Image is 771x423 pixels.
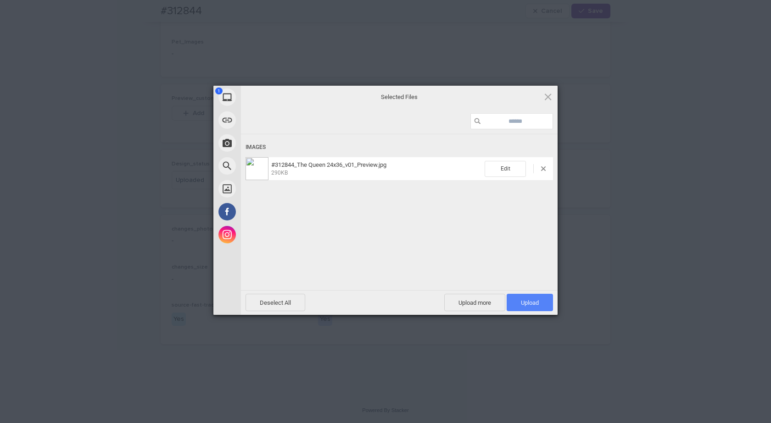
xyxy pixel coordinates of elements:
[246,294,305,311] span: Deselect All
[213,154,324,177] div: Web Search
[213,223,324,246] div: Instagram
[444,294,505,311] span: Upload more
[246,157,268,180] img: 506cb6bc-840d-43ae-adcc-6dcab577792d
[215,88,223,94] span: 1
[213,109,324,132] div: Link (URL)
[307,93,491,101] span: Selected Files
[268,161,485,176] span: #312844_The Queen 24x36_v01_Preview.jpg
[507,294,553,311] span: Upload
[213,132,324,154] div: Take Photo
[213,86,324,109] div: My Device
[543,92,553,102] span: Click here or hit ESC to close picker
[213,177,324,200] div: Unsplash
[271,161,386,168] span: #312844_The Queen 24x36_v01_Preview.jpg
[271,170,288,176] span: 290KB
[246,139,553,156] div: Images
[485,161,526,177] span: Edit
[213,200,324,223] div: Facebook
[521,299,539,306] span: Upload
